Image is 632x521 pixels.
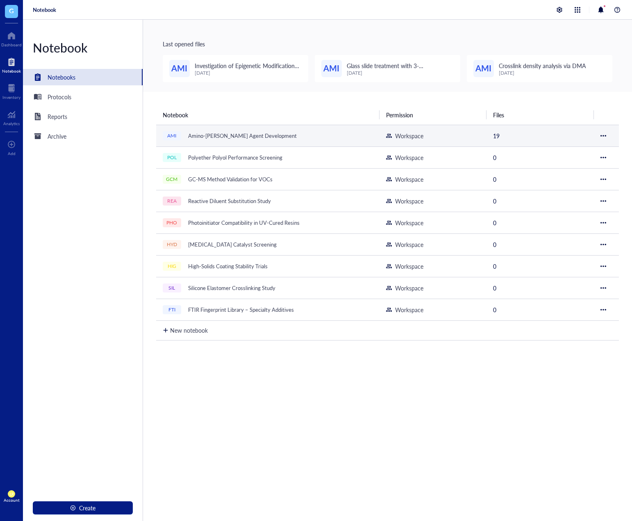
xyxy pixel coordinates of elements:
[395,153,423,162] div: Workspace
[323,62,339,75] span: AMI
[487,146,594,168] td: 0
[184,282,279,294] div: Silicone Elastomer Crosslinking Study
[23,39,143,56] div: Notebook
[9,5,14,16] span: G
[184,195,275,207] div: Reactive Diluent Substitution Study
[395,175,423,184] div: Workspace
[184,217,303,229] div: Photoinitiator Compatibility in UV-Cured Resins
[347,70,454,76] div: [DATE]
[184,130,300,142] div: Amino-[PERSON_NAME] Agent Development
[395,305,423,314] div: Workspace
[184,260,271,272] div: High-Solids Coating Stability Trials
[9,492,14,496] span: LR
[4,498,20,503] div: Account
[475,62,491,75] span: AMI
[195,70,302,76] div: [DATE]
[487,168,594,190] td: 0
[184,239,280,250] div: [MEDICAL_DATA] Catalyst Screening
[184,304,298,315] div: FTIR Fingerprint Library – Specialty Additives
[395,218,423,227] div: Workspace
[3,121,20,126] div: Analytics
[487,190,594,212] td: 0
[170,326,208,335] div: New notebook
[487,105,594,125] th: Files
[487,255,594,277] td: 0
[1,29,22,47] a: Dashboard
[2,82,20,100] a: Inventory
[395,262,423,271] div: Workspace
[487,233,594,255] td: 0
[487,277,594,299] td: 0
[499,70,586,76] div: [DATE]
[380,105,487,125] th: Permission
[195,62,299,79] span: Investigation of Epigenetic Modifications in [MEDICAL_DATA] Tumor Samplesitled
[184,152,286,163] div: Polyether Polyol Performance Screening
[2,69,21,73] div: Notebook
[48,73,75,82] div: Notebooks
[2,55,21,73] a: Notebook
[48,112,67,121] div: Reports
[184,174,276,185] div: GC-MS Method Validation for VOCs
[23,108,143,125] a: Reports
[347,62,437,79] span: Glass slide treatment with 3-aminopropyltriethoxysilane (APTES)
[156,105,380,125] th: Notebook
[8,151,16,156] div: Add
[395,283,423,292] div: Workspace
[487,212,594,233] td: 0
[395,240,423,249] div: Workspace
[163,39,612,48] div: Last opened files
[23,89,143,105] a: Protocols
[395,131,423,140] div: Workspace
[48,132,66,141] div: Archive
[79,505,95,511] span: Create
[2,95,20,100] div: Inventory
[33,501,133,514] button: Create
[23,128,143,144] a: Archive
[48,92,71,101] div: Protocols
[23,69,143,85] a: Notebooks
[487,125,594,146] td: 19
[33,6,56,14] a: Notebook
[1,42,22,47] div: Dashboard
[171,62,187,75] span: AMI
[395,197,423,206] div: Workspace
[499,62,586,70] span: Crosslink density analysis via DMA
[487,299,594,320] td: 0
[3,108,20,126] a: Analytics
